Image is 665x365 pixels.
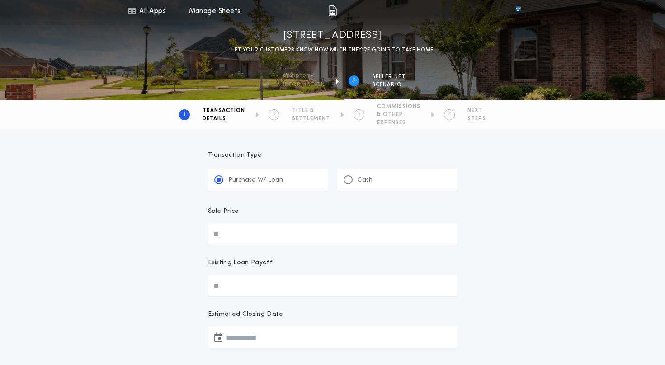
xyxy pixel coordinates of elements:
span: COMMISSIONS [377,103,420,110]
p: Existing Loan Payoff [208,258,273,267]
span: STEPS [467,115,486,122]
span: information [283,81,325,89]
h2: 2 [353,77,356,84]
p: Purchase W/ Loan [228,176,283,185]
p: LET YOUR CUSTOMERS KNOW HOW MUCH THEY’RE GOING TO TAKE HOME [231,46,434,55]
span: Property [283,73,325,80]
span: TRANSACTION [203,107,245,114]
img: vs-icon [499,6,537,15]
span: SELLER NET [372,73,406,80]
input: Sale Price [208,223,457,245]
span: SCENARIO [372,81,406,89]
span: & OTHER [377,111,420,118]
span: TITLE & [292,107,330,114]
p: Cash [358,176,373,185]
p: Estimated Closing Date [208,310,457,319]
img: img [328,5,337,16]
h2: 3 [358,111,361,118]
span: EXPENSES [377,119,420,126]
h1: [STREET_ADDRESS] [283,28,382,43]
h2: 2 [273,111,276,118]
span: DETAILS [203,115,245,122]
span: SETTLEMENT [292,115,330,122]
h2: 4 [448,111,451,118]
h2: 1 [184,111,185,118]
span: NEXT [467,107,486,114]
p: Sale Price [208,207,239,216]
input: Existing Loan Payoff [208,275,457,296]
p: Transaction Type [208,151,457,160]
